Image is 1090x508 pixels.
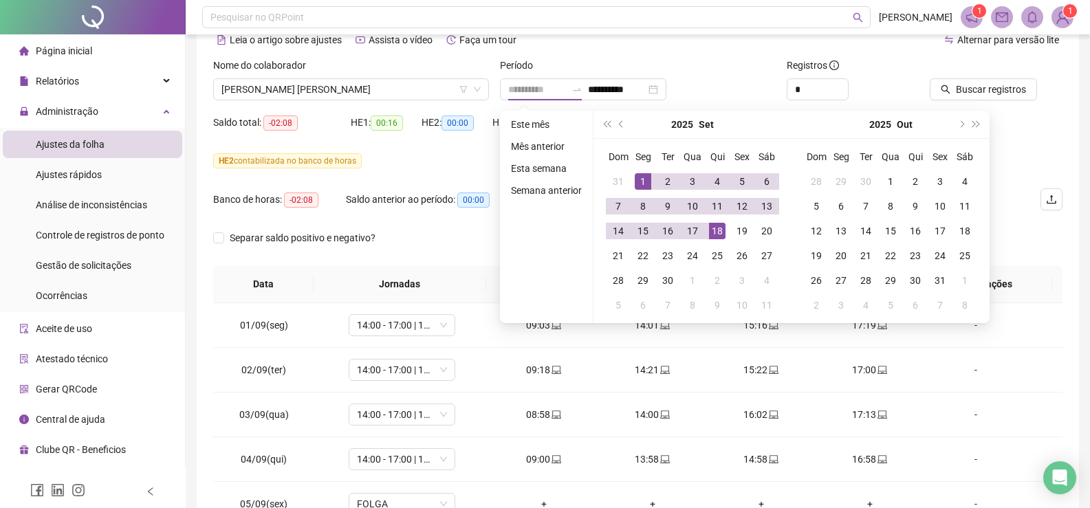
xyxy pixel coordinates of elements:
div: 26 [734,247,750,264]
li: Este mês [505,116,587,133]
td: 2025-10-08 [680,293,705,318]
div: 7 [932,297,948,313]
button: prev-year [614,111,629,138]
span: filter [459,85,468,93]
div: 23 [660,247,676,264]
td: 2025-10-02 [903,169,928,194]
th: Ter [853,144,878,169]
div: 19 [808,247,825,264]
th: Dom [804,144,829,169]
div: 16 [660,223,676,239]
td: 2025-09-26 [730,243,754,268]
button: year panel [671,111,693,138]
th: Sex [730,144,754,169]
span: Aceite de uso [36,323,92,334]
span: -02:08 [263,115,298,131]
span: Gestão de solicitações [36,260,131,271]
span: Relatórios [36,76,79,87]
div: 30 [858,173,874,190]
div: 8 [882,198,899,214]
div: 08:58 [501,407,587,422]
td: 2025-09-01 [631,169,655,194]
div: 10 [932,198,948,214]
span: laptop [659,410,670,419]
div: 3 [833,297,849,313]
div: 30 [907,272,924,289]
li: Semana anterior [505,182,587,199]
div: 4 [709,173,726,190]
label: Nome do colaborador [213,58,315,73]
div: 24 [684,247,701,264]
td: 2025-09-29 [631,268,655,293]
td: 2025-09-20 [754,219,779,243]
th: Ter [655,144,680,169]
div: HE 2: [422,115,492,131]
span: Leia o artigo sobre ajustes [230,34,342,45]
td: 2025-09-30 [853,169,878,194]
td: 2025-10-04 [952,169,977,194]
td: 2025-09-03 [680,169,705,194]
div: 1 [882,173,899,190]
span: home [19,46,29,56]
span: swap-right [571,84,582,95]
td: 2025-10-10 [730,293,754,318]
div: 19 [734,223,750,239]
td: 2025-10-17 [928,219,952,243]
td: 2025-09-08 [631,194,655,219]
td: 2025-10-03 [730,268,754,293]
td: 2025-09-28 [606,268,631,293]
td: 2025-11-08 [952,293,977,318]
td: 2025-09-30 [655,268,680,293]
div: 28 [808,173,825,190]
div: - [935,318,1016,333]
div: Saldo total: [213,115,351,131]
div: 2 [660,173,676,190]
span: search [853,12,863,23]
div: 12 [808,223,825,239]
span: Ocorrências [36,290,87,301]
span: laptop [876,410,887,419]
span: 1 [977,6,982,16]
div: 29 [635,272,651,289]
div: 27 [759,247,775,264]
span: notification [966,11,978,23]
span: to [571,84,582,95]
span: qrcode [19,384,29,394]
td: 2025-09-18 [705,219,730,243]
td: 2025-10-23 [903,243,928,268]
td: 2025-09-12 [730,194,754,219]
th: Entrada 1 [486,265,593,303]
div: 31 [932,272,948,289]
div: 8 [635,198,651,214]
span: [PERSON_NAME] [879,10,952,25]
td: 2025-10-26 [804,268,829,293]
span: 00:00 [442,115,474,131]
div: 18 [957,223,973,239]
td: 2025-09-29 [829,169,853,194]
button: next-year [953,111,968,138]
td: 2025-10-28 [853,268,878,293]
td: 2025-11-03 [829,293,853,318]
div: 10 [734,297,750,313]
td: 2025-09-19 [730,219,754,243]
th: Qui [705,144,730,169]
th: Jornadas [314,265,486,303]
span: lock [19,107,29,116]
span: Registros [787,58,839,73]
div: 11 [709,198,726,214]
td: 2025-10-19 [804,243,829,268]
td: 2025-09-02 [655,169,680,194]
td: 2025-09-04 [705,169,730,194]
div: 29 [882,272,899,289]
div: 4 [957,173,973,190]
th: Sáb [952,144,977,169]
div: 7 [858,198,874,214]
div: 25 [709,247,726,264]
td: 2025-10-30 [903,268,928,293]
div: 25 [957,247,973,264]
div: 29 [833,173,849,190]
td: 2025-10-14 [853,219,878,243]
sup: Atualize o seu contato no menu Meus Dados [1063,4,1077,18]
span: laptop [550,365,561,375]
span: swap [944,35,954,45]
